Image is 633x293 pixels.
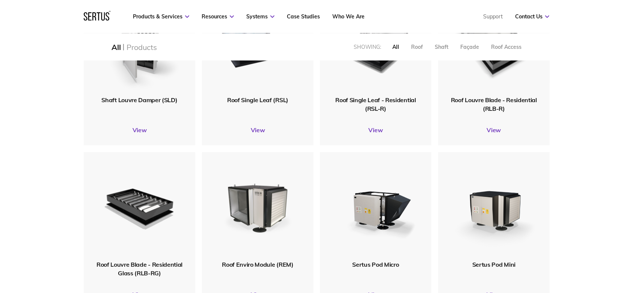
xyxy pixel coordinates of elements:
span: Roof Louvre Blade - Residential Glass (RLB-RG) [96,261,182,276]
a: View [84,126,195,134]
a: Products & Services [133,13,189,20]
span: Roof Louvre Blade - Residential (RLB-R) [451,96,537,112]
a: Case Studies [287,13,320,20]
iframe: Chat Widget [498,206,633,293]
span: Sertus Pod Micro [353,261,399,268]
span: Roof Single Leaf (RSL) [227,96,288,104]
a: View [202,126,313,134]
span: Roof Single Leaf - Residential (RSL-R) [335,96,416,112]
span: Shaft Louvre Damper (SLD) [101,96,177,104]
div: Showing: [354,44,381,50]
div: Products [127,42,157,52]
div: All [112,42,121,52]
a: Support [483,13,503,20]
div: Façade [460,44,479,50]
span: Sertus Pod Mini [472,261,515,268]
div: Roof Access [491,44,521,50]
a: View [320,126,431,134]
a: Contact Us [515,13,549,20]
a: View [438,126,550,134]
a: Resources [202,13,234,20]
span: Roof Enviro Module (REM) [222,261,293,268]
div: Roof [411,44,423,50]
div: Shaft [435,44,448,50]
a: Systems [246,13,274,20]
div: All [392,44,399,50]
a: Who We Are [332,13,365,20]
